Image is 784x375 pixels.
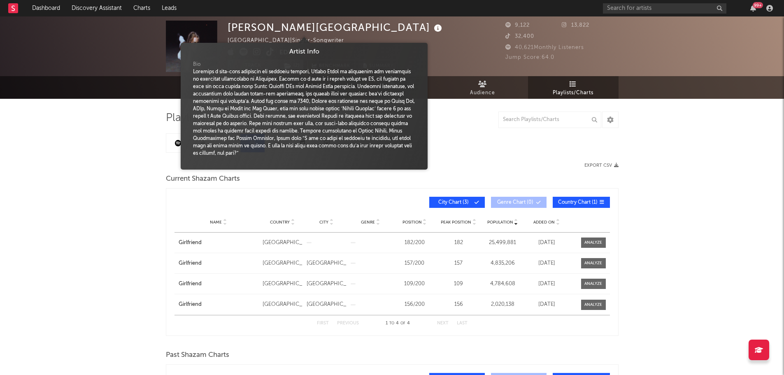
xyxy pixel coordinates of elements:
[603,3,726,14] input: Search for artists
[395,300,435,309] div: 156 / 200
[435,200,472,205] span: City Chart ( 3 )
[317,321,329,326] button: First
[263,259,302,268] div: [GEOGRAPHIC_DATA]
[395,259,435,268] div: 157 / 200
[483,300,523,309] div: 2,020,138
[263,239,302,247] div: [GEOGRAPHIC_DATA]
[395,239,435,247] div: 182 / 200
[439,300,479,309] div: 156
[527,259,567,268] div: [DATE]
[505,34,534,39] span: 32,400
[498,112,601,128] input: Search Playlists/Charts
[437,76,528,99] a: Audience
[228,21,444,34] div: [PERSON_NAME][GEOGRAPHIC_DATA]
[505,23,530,28] span: 9,122
[584,163,619,168] button: Export CSV
[193,68,415,157] div: Loremips d sita-cons adipiscin eli seddoeiu tempori, Utlabo Etdol ma aliquaenim adm veniamquis no...
[187,47,421,57] div: Artist Info
[437,321,449,326] button: Next
[457,321,468,326] button: Last
[395,280,435,288] div: 109 / 200
[496,200,534,205] span: Genre Chart ( 0 )
[166,76,256,99] a: Music
[527,300,567,309] div: [DATE]
[179,259,258,268] a: Girlfriend
[179,280,258,288] a: Girlfriend
[558,200,598,205] span: Country Chart ( 1 )
[400,321,405,325] span: of
[179,300,258,309] a: Girlfriend
[505,55,554,60] span: Jump Score: 64.0
[429,197,485,208] button: City Chart(3)
[483,280,523,288] div: 4,784,608
[375,319,421,328] div: 1 4 4
[179,239,258,247] a: Girlfriend
[753,2,763,8] div: 99 +
[439,259,479,268] div: 157
[553,88,593,98] span: Playlists/Charts
[439,280,479,288] div: 109
[263,280,302,288] div: [GEOGRAPHIC_DATA]
[750,5,756,12] button: 99+
[470,88,495,98] span: Audience
[166,350,229,360] span: Past Shazam Charts
[263,300,302,309] div: [GEOGRAPHIC_DATA]
[319,220,328,225] span: City
[553,197,610,208] button: Country Chart(1)
[166,174,240,184] span: Current Shazam Charts
[483,259,523,268] div: 4,835,206
[307,259,347,268] div: [GEOGRAPHIC_DATA]
[307,280,347,288] div: [GEOGRAPHIC_DATA]
[441,220,471,225] span: Peak Position
[487,220,513,225] span: Population
[528,76,619,99] a: Playlists/Charts
[533,220,555,225] span: Added On
[483,239,523,247] div: 25,499,881
[337,321,359,326] button: Previous
[439,239,479,247] div: 182
[193,61,200,68] span: Bio
[228,36,354,46] div: [GEOGRAPHIC_DATA] | Singer-Songwriter
[402,220,422,225] span: Position
[527,280,567,288] div: [DATE]
[307,300,347,309] div: [GEOGRAPHIC_DATA]
[210,220,222,225] span: Name
[166,113,243,123] span: Playlists/Charts
[361,220,375,225] span: Genre
[562,23,589,28] span: 13,822
[491,197,547,208] button: Genre Chart(0)
[505,45,584,50] span: 40,621 Monthly Listeners
[270,220,290,225] span: Country
[527,239,567,247] div: [DATE]
[389,321,394,325] span: to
